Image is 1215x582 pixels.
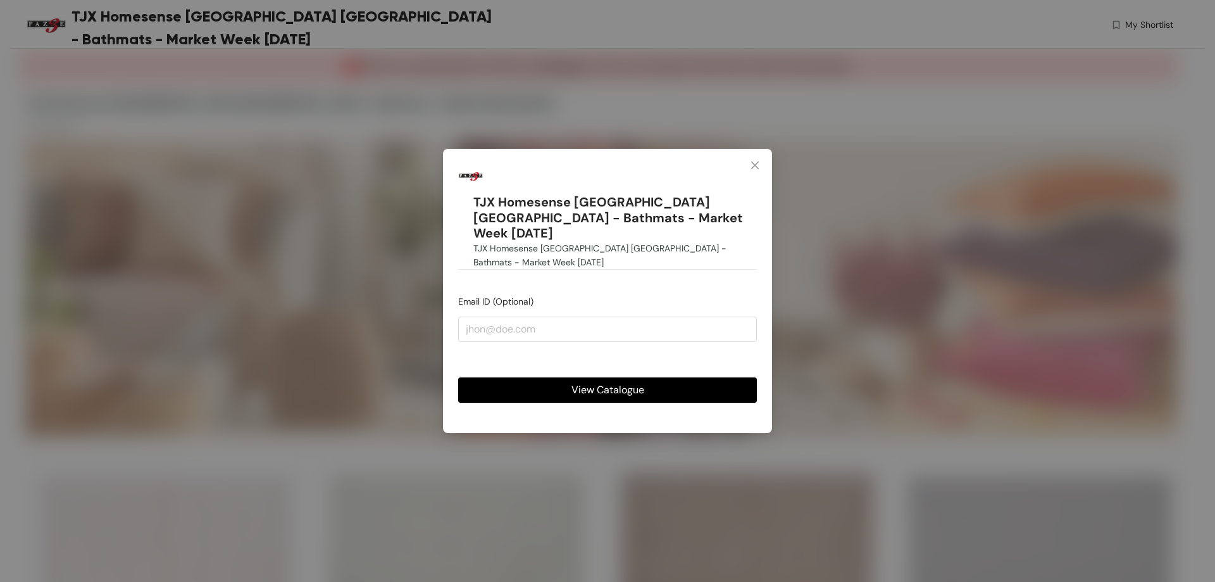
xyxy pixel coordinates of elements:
h1: TJX Homesense [GEOGRAPHIC_DATA] [GEOGRAPHIC_DATA] - Bathmats - Market Week [DATE] [473,194,757,241]
span: TJX Homesense [GEOGRAPHIC_DATA] [GEOGRAPHIC_DATA] - Bathmats - Market Week [DATE] [473,241,757,269]
img: Buyer Portal [458,164,483,189]
button: View Catalogue [458,377,757,403]
span: Email ID (Optional) [458,296,533,307]
button: Close [738,149,772,183]
span: View Catalogue [571,382,644,398]
input: jhon@doe.com [458,317,757,342]
span: close [750,160,760,170]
